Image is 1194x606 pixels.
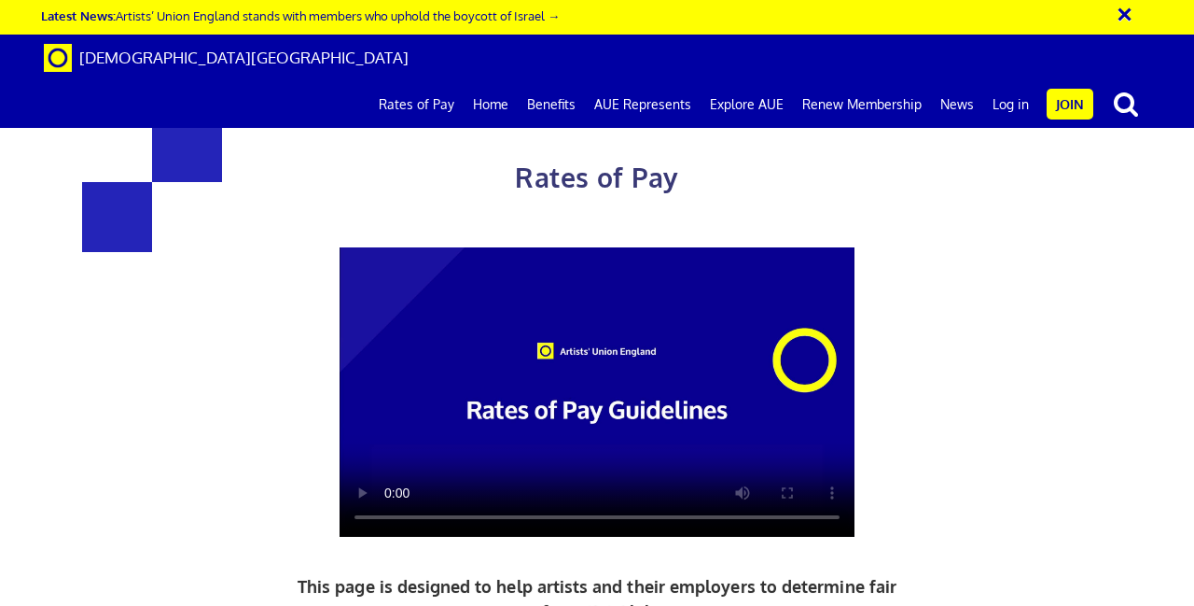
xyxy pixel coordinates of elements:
button: search [1097,84,1155,123]
a: Log in [983,81,1038,128]
a: News [931,81,983,128]
a: Latest News:Artists’ Union England stands with members who uphold the boycott of Israel → [41,7,560,23]
strong: Latest News: [41,7,116,23]
a: Brand [DEMOGRAPHIC_DATA][GEOGRAPHIC_DATA] [30,35,423,81]
a: Benefits [518,81,585,128]
a: Join [1047,89,1093,120]
a: AUE Represents [585,81,701,128]
span: [DEMOGRAPHIC_DATA][GEOGRAPHIC_DATA] [79,48,409,67]
a: Rates of Pay [369,81,464,128]
span: Rates of Pay [515,161,678,194]
a: Renew Membership [793,81,931,128]
a: Explore AUE [701,81,793,128]
a: Home [464,81,518,128]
